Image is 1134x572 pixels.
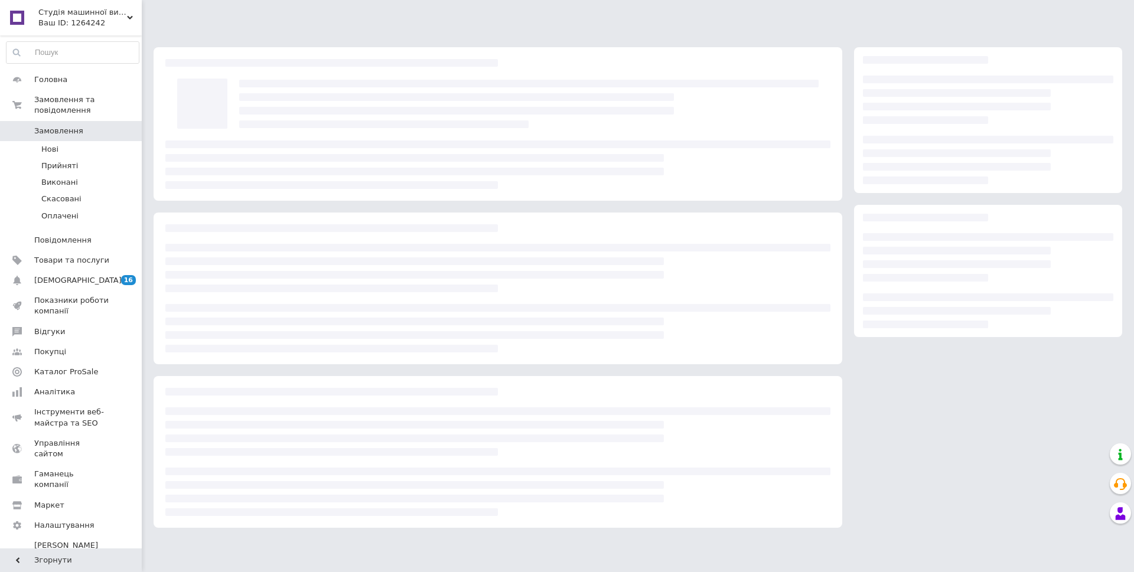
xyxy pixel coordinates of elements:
span: Головна [34,74,67,85]
span: Товари та послуги [34,255,109,266]
span: Виконані [41,177,78,188]
span: Нові [41,144,58,155]
span: Оплачені [41,211,79,221]
span: Управління сайтом [34,438,109,459]
span: Аналітика [34,387,75,397]
div: Ваш ID: 1264242 [38,18,142,28]
span: Гаманець компанії [34,469,109,490]
span: Повідомлення [34,235,92,246]
span: Скасовані [41,194,82,204]
span: Інструменти веб-майстра та SEO [34,407,109,428]
span: [DEMOGRAPHIC_DATA] [34,275,122,286]
span: Студія машинної вишивки "ВІЛЬНІ" [38,7,127,18]
span: Каталог ProSale [34,367,98,377]
span: Замовлення та повідомлення [34,94,142,116]
span: Відгуки [34,326,65,337]
span: Прийняті [41,161,78,171]
span: Покупці [34,347,66,357]
span: Налаштування [34,520,94,531]
span: Маркет [34,500,64,511]
span: Показники роботи компанії [34,295,109,316]
span: Замовлення [34,126,83,136]
span: 16 [121,275,136,285]
input: Пошук [6,42,139,63]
